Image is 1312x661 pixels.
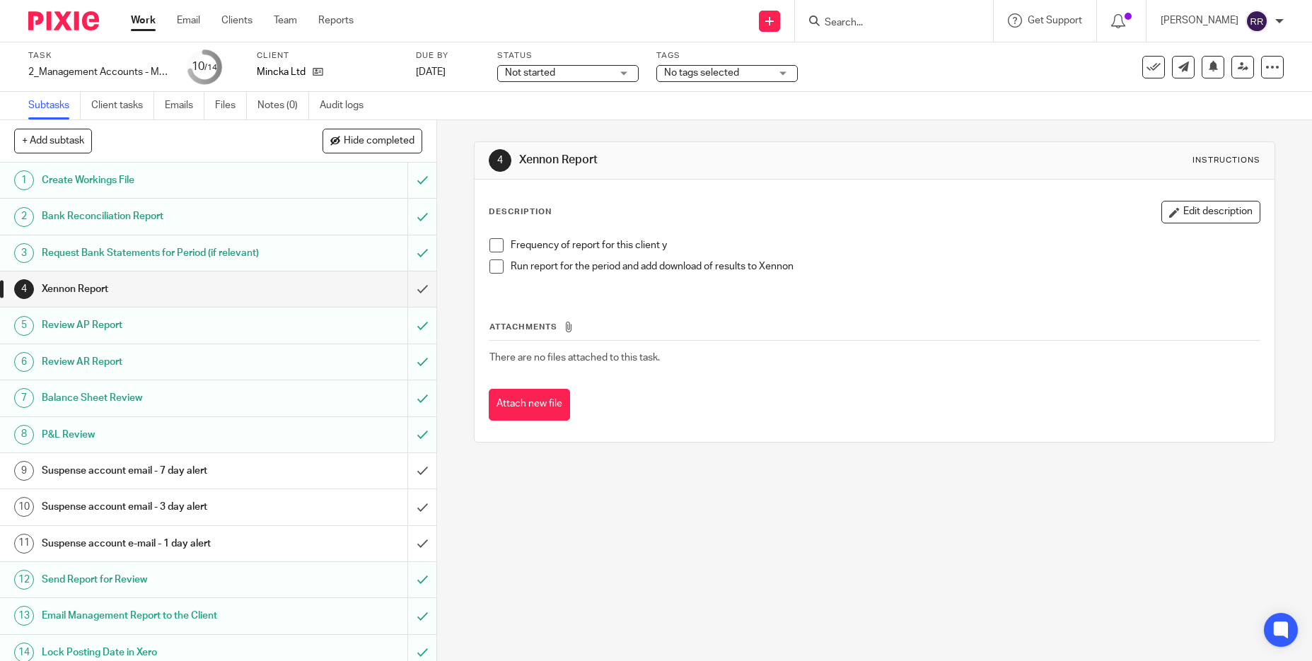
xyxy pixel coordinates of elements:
[519,153,905,168] h1: Xennon Report
[1246,10,1268,33] img: svg%3E
[42,605,277,626] h1: Email Management Report to the Client
[215,92,247,119] a: Files
[221,13,252,28] a: Clients
[14,497,34,517] div: 10
[14,388,34,408] div: 7
[664,68,739,78] span: No tags selected
[91,92,154,119] a: Client tasks
[14,207,34,227] div: 2
[204,64,217,71] small: /14
[257,50,398,62] label: Client
[489,353,660,363] span: There are no files attached to this task.
[416,50,480,62] label: Due by
[489,206,552,218] p: Description
[14,129,92,153] button: + Add subtask
[42,351,277,373] h1: Review AR Report
[320,92,374,119] a: Audit logs
[14,534,34,554] div: 11
[14,352,34,372] div: 6
[14,425,34,445] div: 8
[192,59,217,75] div: 10
[42,569,277,590] h1: Send Report for Review
[497,50,639,62] label: Status
[177,13,200,28] a: Email
[14,316,34,336] div: 5
[274,13,297,28] a: Team
[1161,13,1238,28] p: [PERSON_NAME]
[165,92,204,119] a: Emails
[489,149,511,172] div: 4
[505,68,555,78] span: Not started
[28,11,99,30] img: Pixie
[42,496,277,517] h1: Suspense account email - 3 day alert
[1161,201,1260,223] button: Edit description
[14,243,34,263] div: 3
[42,279,277,300] h1: Xennon Report
[28,50,170,62] label: Task
[42,387,277,409] h1: Balance Sheet Review
[323,129,422,153] button: Hide completed
[42,533,277,554] h1: Suspense account e-mail - 1 day alert
[823,17,951,30] input: Search
[14,461,34,481] div: 9
[14,606,34,626] div: 13
[14,279,34,299] div: 4
[511,238,1260,252] p: Frequency of report for this client y
[14,570,34,590] div: 12
[42,460,277,481] h1: Suspense account email - 7 day alert
[318,13,354,28] a: Reports
[1192,155,1260,166] div: Instructions
[131,13,156,28] a: Work
[656,50,798,62] label: Tags
[344,136,414,147] span: Hide completed
[42,315,277,336] h1: Review AP Report
[257,92,309,119] a: Notes (0)
[42,206,277,227] h1: Bank Reconciliation Report
[257,65,306,79] p: Mincka Ltd
[1028,16,1082,25] span: Get Support
[28,92,81,119] a: Subtasks
[489,323,557,331] span: Attachments
[14,170,34,190] div: 1
[416,67,446,77] span: [DATE]
[511,259,1260,274] p: Run report for the period and add download of results to Xennon
[42,170,277,191] h1: Create Workings File
[42,424,277,445] h1: P&L Review
[489,389,570,421] button: Attach new file
[42,242,277,264] h1: Request Bank Statements for Period (if relevant)
[28,65,170,79] div: 2_Management Accounts - Monthly - NEW - FWD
